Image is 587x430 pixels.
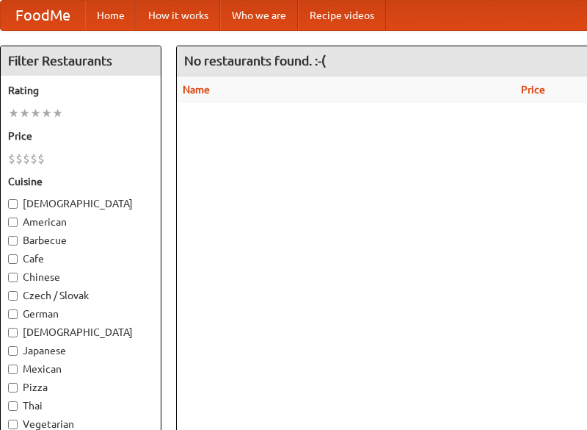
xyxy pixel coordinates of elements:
label: Japanese [8,343,153,358]
input: Mexican [8,365,18,374]
input: German [8,309,18,319]
ng-pluralize: No restaurants found. :-( [184,54,326,68]
label: American [8,215,153,229]
label: [DEMOGRAPHIC_DATA] [8,196,153,211]
a: How it works [136,1,220,30]
input: Vegetarian [8,420,18,429]
li: ★ [52,105,63,121]
input: Chinese [8,273,18,282]
li: ★ [41,105,52,121]
h5: Rating [8,83,153,98]
label: [DEMOGRAPHIC_DATA] [8,325,153,340]
label: German [8,307,153,321]
input: Japanese [8,346,18,356]
li: ★ [8,105,19,121]
input: [DEMOGRAPHIC_DATA] [8,328,18,337]
li: $ [15,151,23,167]
a: Home [85,1,136,30]
label: Thai [8,398,153,413]
li: $ [23,151,30,167]
a: Who we are [220,1,298,30]
input: Thai [8,401,18,411]
li: $ [30,151,37,167]
a: Name [183,84,210,96]
h5: Price [8,129,153,143]
input: Pizza [8,383,18,393]
h4: Filter Restaurants [1,46,161,76]
input: Czech / Slovak [8,291,18,301]
label: Chinese [8,270,153,284]
a: Recipe videos [298,1,386,30]
input: [DEMOGRAPHIC_DATA] [8,199,18,209]
li: $ [8,151,15,167]
label: Pizza [8,380,153,395]
li: $ [37,151,45,167]
a: Price [521,84,545,96]
label: Barbecue [8,233,153,248]
input: Barbecue [8,236,18,246]
label: Czech / Slovak [8,288,153,303]
input: American [8,218,18,227]
label: Mexican [8,362,153,376]
li: ★ [30,105,41,121]
label: Cafe [8,251,153,266]
li: ★ [19,105,30,121]
a: FoodMe [1,1,85,30]
input: Cafe [8,254,18,264]
h5: Cuisine [8,174,153,189]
